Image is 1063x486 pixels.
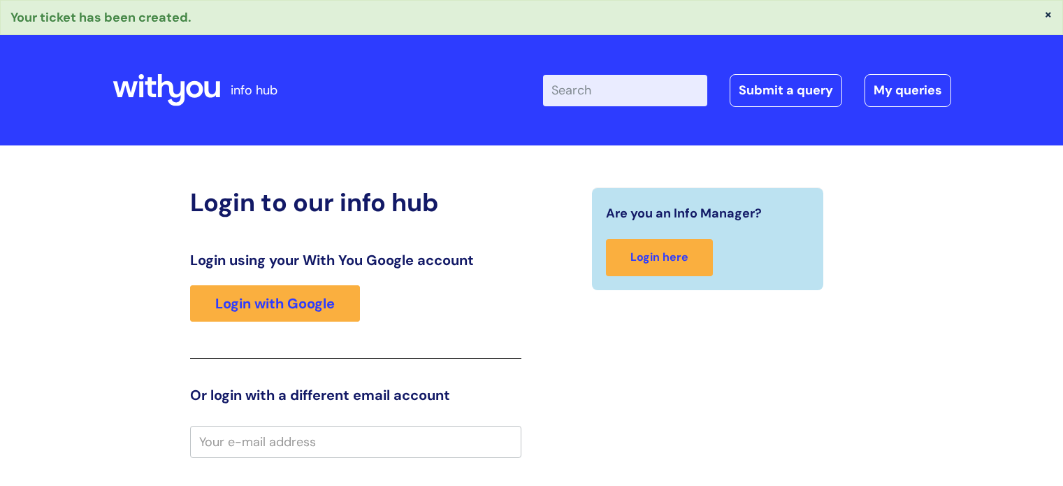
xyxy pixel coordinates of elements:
[190,285,360,322] a: Login with Google
[190,426,521,458] input: Your e-mail address
[231,79,277,101] p: info hub
[543,75,707,106] input: Search
[606,239,713,276] a: Login here
[1044,8,1053,20] button: ×
[190,387,521,403] h3: Or login with a different email account
[606,202,762,224] span: Are you an Info Manager?
[190,252,521,269] h3: Login using your With You Google account
[865,74,951,106] a: My queries
[730,74,842,106] a: Submit a query
[190,187,521,217] h2: Login to our info hub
